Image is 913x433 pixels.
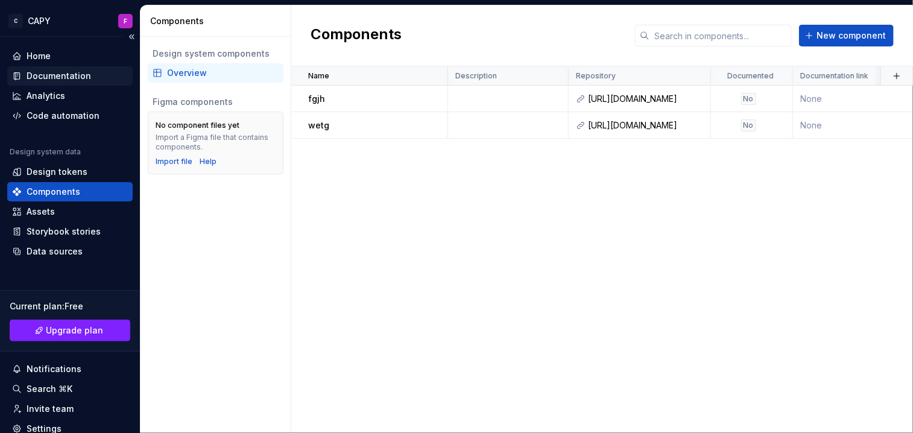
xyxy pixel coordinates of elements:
[7,202,133,221] a: Assets
[308,71,329,81] p: Name
[2,8,137,34] button: CCAPYF
[7,399,133,419] a: Invite team
[46,324,104,337] span: Upgrade plan
[27,383,72,395] div: Search ⌘K
[27,363,81,375] div: Notifications
[311,25,402,46] h2: Components
[7,162,133,182] a: Design tokens
[799,25,894,46] button: New component
[727,71,774,81] p: Documented
[649,25,792,46] input: Search in components...
[576,71,616,81] p: Repository
[10,300,130,312] div: Current plan : Free
[7,86,133,106] a: Analytics
[800,71,868,81] p: Documentation link
[123,28,140,45] button: Collapse sidebar
[153,96,279,108] div: Figma components
[156,121,239,130] div: No component files yet
[741,93,756,105] div: No
[27,245,83,258] div: Data sources
[8,14,23,28] div: C
[588,93,703,105] div: [URL][DOMAIN_NAME]
[200,157,216,166] a: Help
[455,71,497,81] p: Description
[28,15,51,27] div: CAPY
[308,119,329,131] p: wetg
[7,106,133,125] a: Code automation
[27,206,55,218] div: Assets
[124,16,127,26] div: F
[156,157,192,166] button: Import file
[27,110,100,122] div: Code automation
[27,90,65,102] div: Analytics
[167,67,279,79] div: Overview
[817,30,886,42] span: New component
[27,50,51,62] div: Home
[308,93,325,105] p: fgjh
[7,359,133,379] button: Notifications
[150,15,286,27] div: Components
[27,226,101,238] div: Storybook stories
[741,119,756,131] div: No
[148,63,283,83] a: Overview
[588,119,703,131] div: [URL][DOMAIN_NAME]
[27,70,91,82] div: Documentation
[7,66,133,86] a: Documentation
[27,166,87,178] div: Design tokens
[27,186,80,198] div: Components
[10,320,130,341] button: Upgrade plan
[153,48,279,60] div: Design system components
[7,46,133,66] a: Home
[7,379,133,399] button: Search ⌘K
[7,242,133,261] a: Data sources
[27,403,74,415] div: Invite team
[10,147,81,157] div: Design system data
[7,222,133,241] a: Storybook stories
[7,182,133,201] a: Components
[156,133,276,152] div: Import a Figma file that contains components.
